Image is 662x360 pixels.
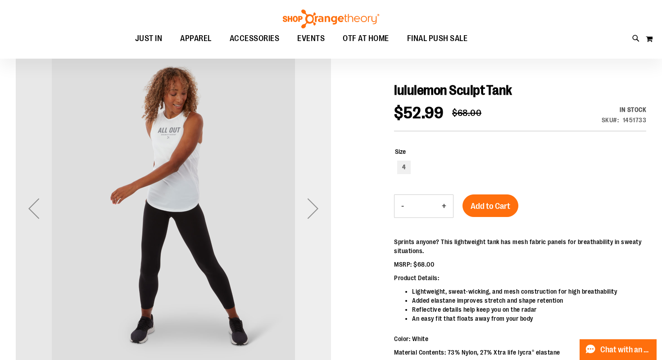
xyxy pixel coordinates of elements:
[602,105,647,114] div: Availability
[412,305,646,314] li: Reflective details help keep you on the radar
[462,194,518,217] button: Add to Cart
[580,339,657,360] button: Chat with an Expert
[395,148,406,155] span: Size
[412,314,646,323] li: An easy fit that floats away from your body
[394,334,646,343] p: Color: White
[602,116,619,124] strong: SKU
[230,28,280,49] span: ACCESSORIES
[407,28,468,49] span: FINAL PUSH SALE
[394,237,646,255] p: Sprints anyone? This lightweight tank has mesh fabric panels for breathability in sweaty situations.
[394,104,443,122] span: $52.99
[394,195,411,217] button: Decrease product quantity
[435,195,453,217] button: Increase product quantity
[180,28,212,49] span: APPAREL
[602,105,647,114] div: In stock
[471,201,510,211] span: Add to Cart
[600,346,651,354] span: Chat with an Expert
[343,28,389,49] span: OTF AT HOME
[281,9,381,28] img: Shop Orangetheory
[394,260,646,269] p: MSRP: $68.00
[394,83,512,98] span: lululemon Sculpt Tank
[394,348,646,357] p: Material Contents: 73% Nylon, 27% Xtra life lycra® elastane
[135,28,163,49] span: JUST IN
[623,115,647,125] div: 1451733
[394,273,646,282] p: Product Details:
[452,108,481,118] span: $68.00
[411,195,435,217] input: Product quantity
[412,287,646,296] li: Lightweight, sweat-wicking, and mesh construction for high breathability
[397,161,411,174] div: 4
[297,28,325,49] span: EVENTS
[412,296,646,305] li: Added elastane improves stretch and shape retention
